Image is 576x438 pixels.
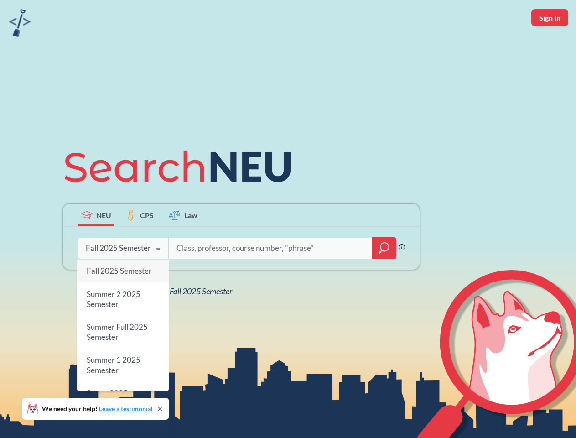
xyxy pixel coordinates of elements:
span: Summer 2 2025 Semester [87,289,140,309]
span: CPS [140,210,154,220]
span: We need your help! [42,406,153,412]
img: sandbox logo [9,9,31,37]
div: Fall 2025 Semester [86,243,151,253]
span: Spring 2025 Semester [87,388,128,408]
button: Sign In [531,9,568,26]
span: Fall 2025 Semester [87,266,152,276]
a: Leave a testimonial [99,405,153,412]
svg: magnifying glass [379,242,389,255]
input: Class, professor, course number, "phrase" [176,239,365,258]
span: NEU [96,210,111,220]
span: Summer Full 2025 Semester [87,322,148,342]
span: Summer 1 2025 Semester [87,355,140,375]
span: NEU Fall 2025 Semester [152,286,232,296]
a: sandbox logo [9,9,31,40]
span: Law [184,210,197,220]
div: magnifying glass [372,237,396,259]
